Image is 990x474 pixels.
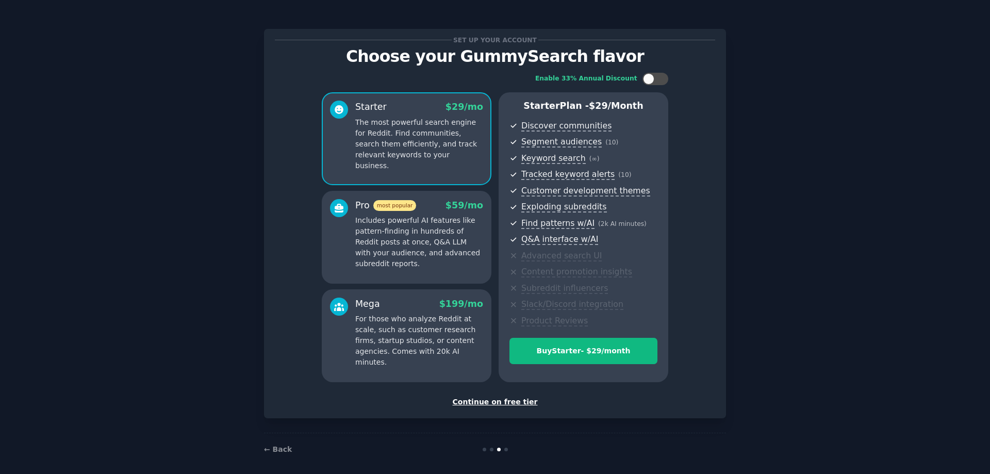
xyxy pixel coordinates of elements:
span: Tracked keyword alerts [521,169,615,180]
span: most popular [373,200,417,211]
span: Keyword search [521,153,586,164]
span: Advanced search UI [521,251,602,261]
span: ( 2k AI minutes ) [598,220,647,227]
span: $ 59 /mo [445,200,483,210]
div: Pro [355,199,416,212]
span: Exploding subreddits [521,202,606,213]
span: $ 29 /month [589,101,643,111]
span: ( 10 ) [618,171,631,178]
button: BuyStarter- $29/month [509,338,657,364]
p: The most powerful search engine for Reddit. Find communities, search them efficiently, and track ... [355,117,483,171]
span: Set up your account [452,35,539,45]
div: Mega [355,298,380,310]
div: Enable 33% Annual Discount [535,74,637,84]
div: Buy Starter - $ 29 /month [510,346,657,356]
span: Slack/Discord integration [521,299,623,310]
p: For those who analyze Reddit at scale, such as customer research firms, startup studios, or conte... [355,314,483,368]
span: Content promotion insights [521,267,632,277]
div: Continue on free tier [275,397,715,407]
div: Starter [355,101,387,113]
span: $ 199 /mo [439,299,483,309]
span: $ 29 /mo [445,102,483,112]
span: ( 10 ) [605,139,618,146]
span: ( ∞ ) [589,155,600,162]
p: Starter Plan - [509,100,657,112]
span: Discover communities [521,121,612,132]
p: Includes powerful AI features like pattern-finding in hundreds of Reddit posts at once, Q&A LLM w... [355,215,483,269]
span: Product Reviews [521,316,588,326]
span: Find patterns w/AI [521,218,595,229]
span: Subreddit influencers [521,283,608,294]
span: Segment audiences [521,137,602,148]
a: ← Back [264,445,292,453]
p: Choose your GummySearch flavor [275,47,715,66]
span: Q&A interface w/AI [521,234,598,245]
span: Customer development themes [521,186,650,197]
